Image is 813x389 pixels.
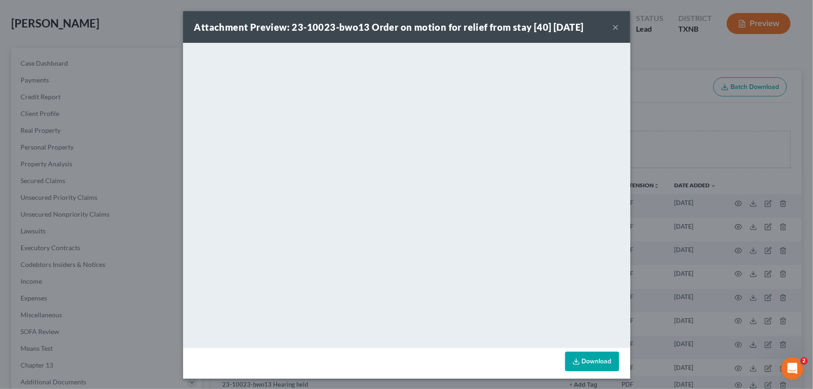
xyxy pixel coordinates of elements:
span: 2 [800,357,808,365]
button: × [613,21,619,33]
iframe: Intercom live chat [781,357,804,380]
strong: Attachment Preview: 23-10023-bwo13 Order on motion for relief from stay [40] [DATE] [194,21,584,33]
a: Download [565,352,619,371]
iframe: <object ng-attr-data='[URL][DOMAIN_NAME]' type='application/pdf' width='100%' height='650px'></ob... [183,43,630,346]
